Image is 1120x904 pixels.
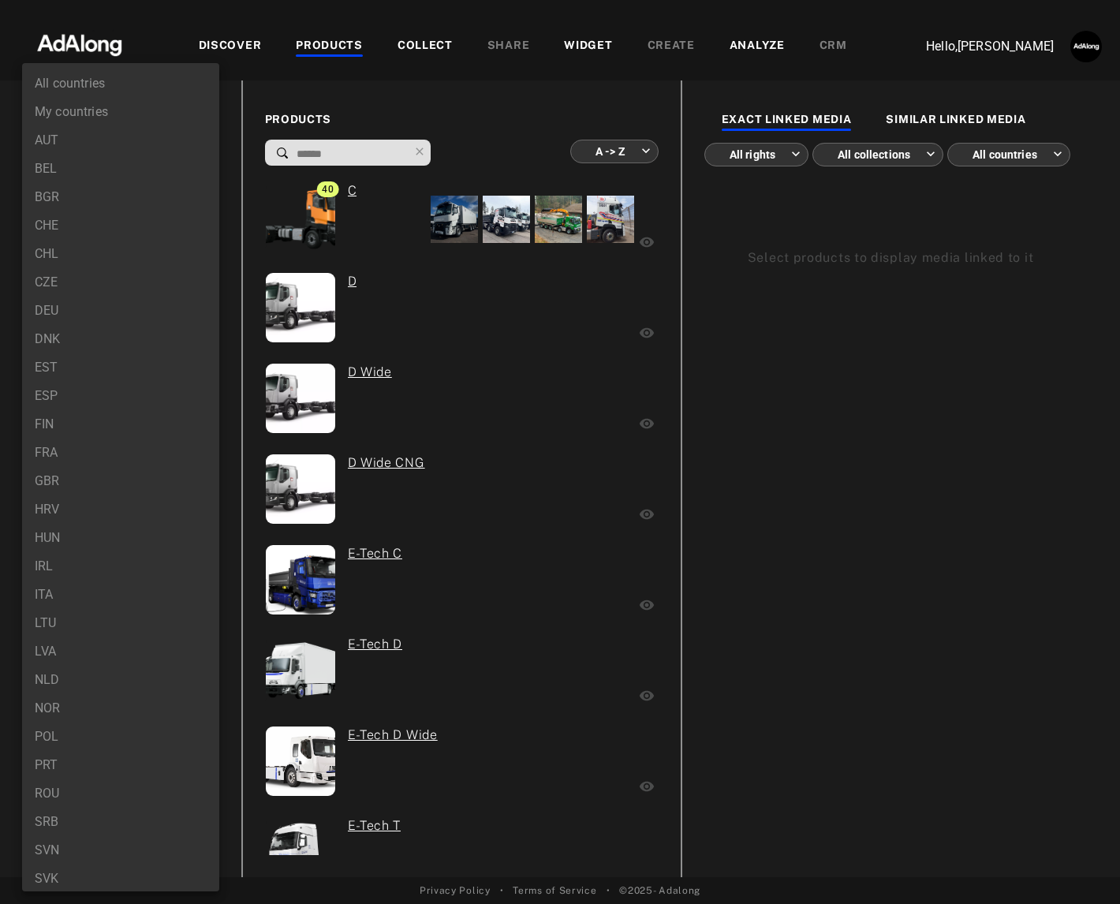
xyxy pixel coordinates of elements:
li: ROU [22,779,219,808]
li: CZE [22,268,219,297]
li: NLD [22,666,219,694]
li: SRB [22,808,219,836]
li: My countries [22,98,219,126]
li: All countries [22,69,219,98]
li: LVA [22,637,219,666]
li: PRT [22,751,219,779]
li: DEU [22,297,219,325]
div: Widget de chat [1041,828,1120,904]
li: HRV [22,495,219,524]
li: LTU [22,609,219,637]
iframe: Chat Widget [1041,828,1120,904]
li: CHL [22,240,219,268]
li: HUN [22,524,219,552]
li: POL [22,723,219,751]
li: FIN [22,410,219,439]
li: ESP [22,382,219,410]
li: AUT [22,126,219,155]
li: ITA [22,581,219,609]
li: CHE [22,211,219,240]
li: IRL [22,552,219,581]
li: FRA [22,439,219,467]
li: EST [22,353,219,382]
li: SVN [22,836,219,865]
li: NOR [22,694,219,723]
li: DNK [22,325,219,353]
li: BEL [22,155,219,183]
li: SVK [22,865,219,893]
li: GBR [22,467,219,495]
li: BGR [22,183,219,211]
